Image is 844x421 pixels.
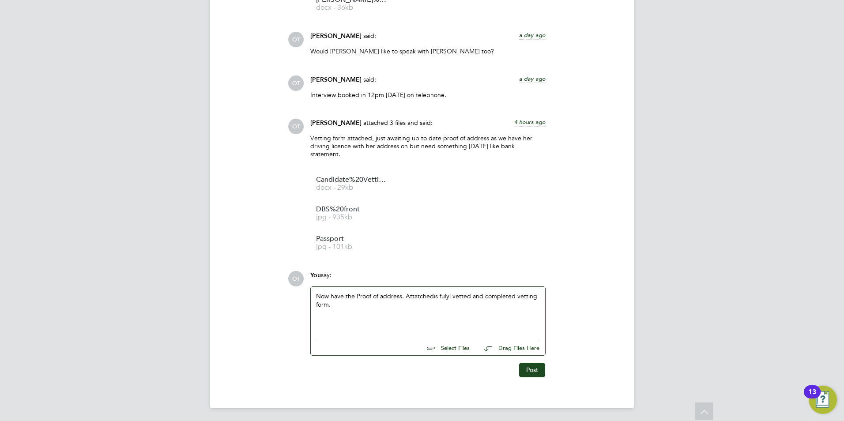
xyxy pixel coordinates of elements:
span: OT [288,75,304,91]
span: Candidate%20Vetting%20Form%20-%20Emelia%20Lewis [316,177,387,183]
p: Vetting form attached, just awaiting up to date proof of address as we have her driving licence w... [310,134,546,158]
span: jpg - 935kb [316,214,387,221]
div: 13 [808,392,816,403]
span: said: [363,32,376,40]
span: [PERSON_NAME] [310,76,362,83]
a: Candidate%20Vetting%20Form%20-%20Emelia%20Lewis docx - 29kb [316,177,387,191]
span: docx - 36kb [316,4,387,11]
span: 4 hours ago [514,118,546,126]
span: a day ago [519,31,546,39]
span: docx - 29kb [316,184,387,191]
span: [PERSON_NAME] [310,32,362,40]
a: Passport jpg - 101kb [316,236,387,250]
span: You [310,271,321,279]
span: a day ago [519,75,546,83]
span: [PERSON_NAME] [310,119,362,127]
span: attached 3 files and said: [363,119,433,127]
span: OT [288,32,304,47]
div: Now have the Proof of address. Attatchedis fulyl vetted and completed vetting form. [316,292,540,330]
p: Would [PERSON_NAME] like to speak with [PERSON_NAME] too? [310,47,546,55]
span: DBS%20front [316,206,387,213]
p: Interview booked in 12pm [DATE] on telephone. [310,91,546,99]
span: said: [363,75,376,83]
button: Post [519,363,545,377]
a: DBS%20front jpg - 935kb [316,206,387,221]
button: Open Resource Center, 13 new notifications [809,386,837,414]
span: OT [288,271,304,286]
span: Passport [316,236,387,242]
button: Drag Files Here [477,339,540,357]
div: say: [310,271,546,286]
span: OT [288,119,304,134]
span: jpg - 101kb [316,244,387,250]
